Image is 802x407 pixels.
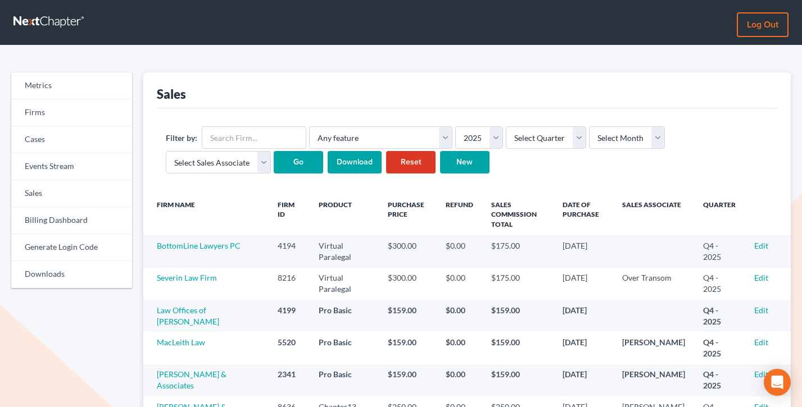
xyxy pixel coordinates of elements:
[437,194,482,235] th: Refund
[437,300,482,332] td: $0.00
[157,305,219,326] a: Law Offices of [PERSON_NAME]
[269,332,310,364] td: 5520
[437,332,482,364] td: $0.00
[11,234,132,261] a: Generate Login Code
[764,369,791,396] div: Open Intercom Messenger
[11,153,132,180] a: Events Stream
[157,241,241,250] a: BottomLine Lawyers PC
[554,300,613,332] td: [DATE]
[379,235,437,267] td: $300.00
[379,332,437,364] td: $159.00
[754,369,768,379] a: Edit
[11,180,132,207] a: Sales
[143,194,269,235] th: Firm Name
[269,235,310,267] td: 4194
[379,194,437,235] th: Purchase Price
[437,268,482,300] td: $0.00
[11,207,132,234] a: Billing Dashboard
[754,305,768,315] a: Edit
[386,151,436,173] a: Reset
[613,332,694,364] td: [PERSON_NAME]
[11,126,132,153] a: Cases
[554,194,613,235] th: Date of Purchase
[310,332,379,364] td: Pro Basic
[694,268,745,300] td: Q4 - 2025
[694,332,745,364] td: Q4 - 2025
[274,151,323,173] input: Go
[202,126,306,149] input: Search Firm...
[310,300,379,332] td: Pro Basic
[328,151,382,173] input: Download
[440,151,490,173] a: New
[482,300,554,332] td: $159.00
[694,194,745,235] th: Quarter
[754,273,768,282] a: Edit
[737,12,789,37] a: Log out
[11,261,132,288] a: Downloads
[157,369,226,390] a: [PERSON_NAME] & Associates
[157,273,217,282] a: Severin Law Firm
[269,194,310,235] th: Firm ID
[157,86,186,102] div: Sales
[11,99,132,126] a: Firms
[379,364,437,396] td: $159.00
[613,268,694,300] td: Over Transom
[310,194,379,235] th: Product
[379,268,437,300] td: $300.00
[269,300,310,332] td: 4199
[482,364,554,396] td: $159.00
[482,194,554,235] th: Sales Commission Total
[166,132,197,144] label: Filter by:
[554,268,613,300] td: [DATE]
[554,235,613,267] td: [DATE]
[269,364,310,396] td: 2341
[694,364,745,396] td: Q4 - 2025
[310,364,379,396] td: Pro Basic
[694,235,745,267] td: Q4 - 2025
[613,364,694,396] td: [PERSON_NAME]
[482,268,554,300] td: $175.00
[310,268,379,300] td: Virtual Paralegal
[554,364,613,396] td: [DATE]
[437,235,482,267] td: $0.00
[379,300,437,332] td: $159.00
[157,337,205,347] a: MacLeith Law
[11,72,132,99] a: Metrics
[482,235,554,267] td: $175.00
[310,235,379,267] td: Virtual Paralegal
[437,364,482,396] td: $0.00
[754,241,768,250] a: Edit
[482,332,554,364] td: $159.00
[269,268,310,300] td: 8216
[554,332,613,364] td: [DATE]
[613,194,694,235] th: Sales Associate
[694,300,745,332] td: Q4 - 2025
[754,337,768,347] a: Edit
